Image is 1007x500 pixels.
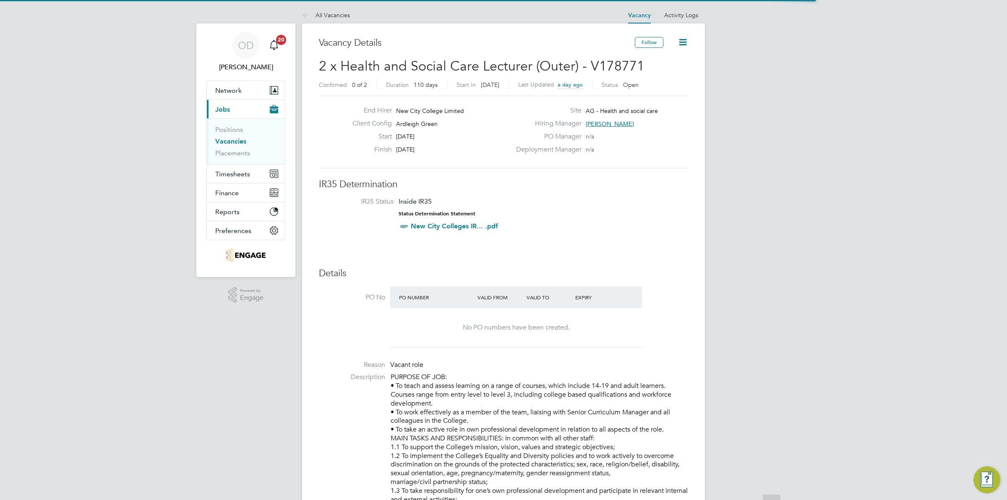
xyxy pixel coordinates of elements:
[399,197,432,205] span: Inside IR35
[973,466,1000,493] button: Engage Resource Center
[215,170,250,178] span: Timesheets
[586,120,634,128] span: [PERSON_NAME]
[586,146,594,153] span: n/a
[346,132,392,141] label: Start
[215,208,240,216] span: Reports
[573,290,622,305] div: Expiry
[558,81,583,88] span: a day ago
[602,81,618,89] label: Status
[215,126,243,134] a: Positions
[319,293,385,302] label: PO No
[215,86,242,94] span: Network
[207,183,285,202] button: Finance
[386,81,409,89] label: Duration
[226,249,265,262] img: jambo-logo-retina.png
[414,81,438,89] span: 110 days
[396,120,438,128] span: Ardleigh Green
[352,81,367,89] span: 0 of 2
[215,227,251,235] span: Preferences
[215,149,250,157] a: Placements
[207,165,285,183] button: Timesheets
[207,202,285,221] button: Reports
[511,106,582,115] label: Site
[411,222,498,230] a: New City Colleges IR... .pdf
[215,137,246,145] a: Vacancies
[207,100,285,118] button: Jobs
[399,211,475,217] strong: Status Determination Statement
[327,197,394,206] label: IR35 Status
[475,290,524,305] div: Valid From
[207,118,285,164] div: Jobs
[206,62,285,72] span: Ollie Dart
[396,146,415,153] span: [DATE]
[518,81,554,88] label: Last Updated
[390,361,423,369] span: Vacant role
[346,119,392,128] label: Client Config
[511,132,582,141] label: PO Manager
[240,287,263,294] span: Powered by
[346,106,392,115] label: End Hirer
[302,11,350,19] a: All Vacancies
[215,105,230,113] span: Jobs
[586,133,594,140] span: n/a
[511,145,582,154] label: Deployment Manager
[206,249,285,262] a: Go to home page
[228,287,264,303] a: Powered byEngage
[635,37,663,48] button: Follow
[319,58,644,74] span: 2 x Health and Social Care Lecturer (Outer) - V178771
[319,267,688,280] h3: Details
[586,107,658,115] span: AG - Health and social care
[206,32,285,72] a: OD[PERSON_NAME]
[511,119,582,128] label: Hiring Manager
[399,323,634,332] div: No PO numbers have been created.
[276,35,286,45] span: 20
[319,361,385,369] label: Reason
[196,24,295,277] nav: Main navigation
[396,133,415,140] span: [DATE]
[238,40,254,51] span: OD
[207,81,285,99] button: Network
[319,373,385,382] label: Description
[319,37,635,49] h3: Vacancy Details
[266,32,282,59] a: 20
[319,178,688,191] h3: IR35 Determination
[319,81,347,89] label: Confirmed
[481,81,499,89] span: [DATE]
[397,290,475,305] div: PO Number
[524,290,574,305] div: Valid To
[215,189,239,197] span: Finance
[207,221,285,240] button: Preferences
[628,12,651,19] a: Vacancy
[623,81,639,89] span: Open
[346,145,392,154] label: Finish
[396,107,464,115] span: New City College Limited
[457,81,476,89] label: Start In
[240,294,263,301] span: Engage
[664,11,698,19] a: Activity Logs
